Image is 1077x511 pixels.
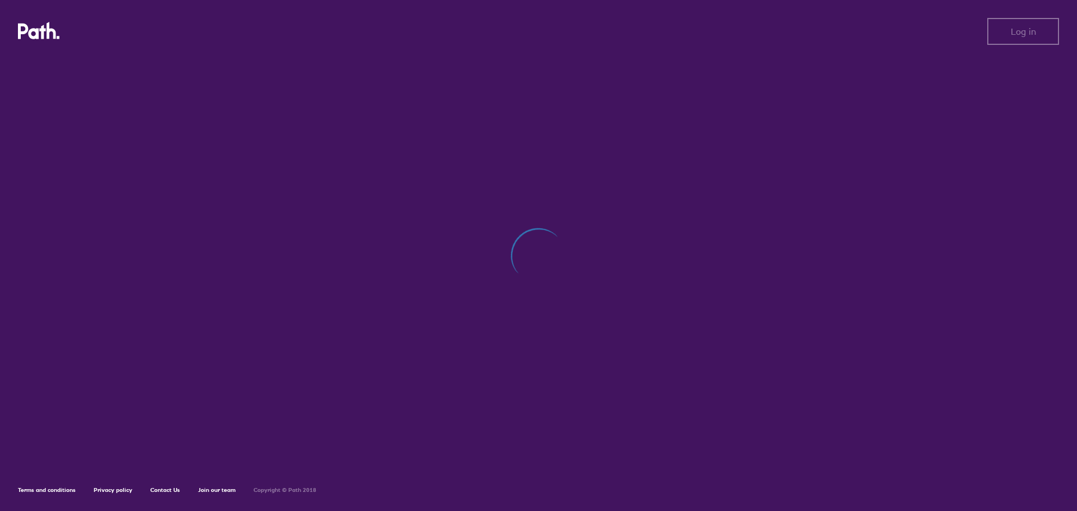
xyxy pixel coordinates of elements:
[987,18,1059,45] button: Log in
[198,486,236,494] a: Join our team
[1011,26,1036,36] span: Log in
[18,486,76,494] a: Terms and conditions
[150,486,180,494] a: Contact Us
[94,486,132,494] a: Privacy policy
[254,487,316,494] h6: Copyright © Path 2018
